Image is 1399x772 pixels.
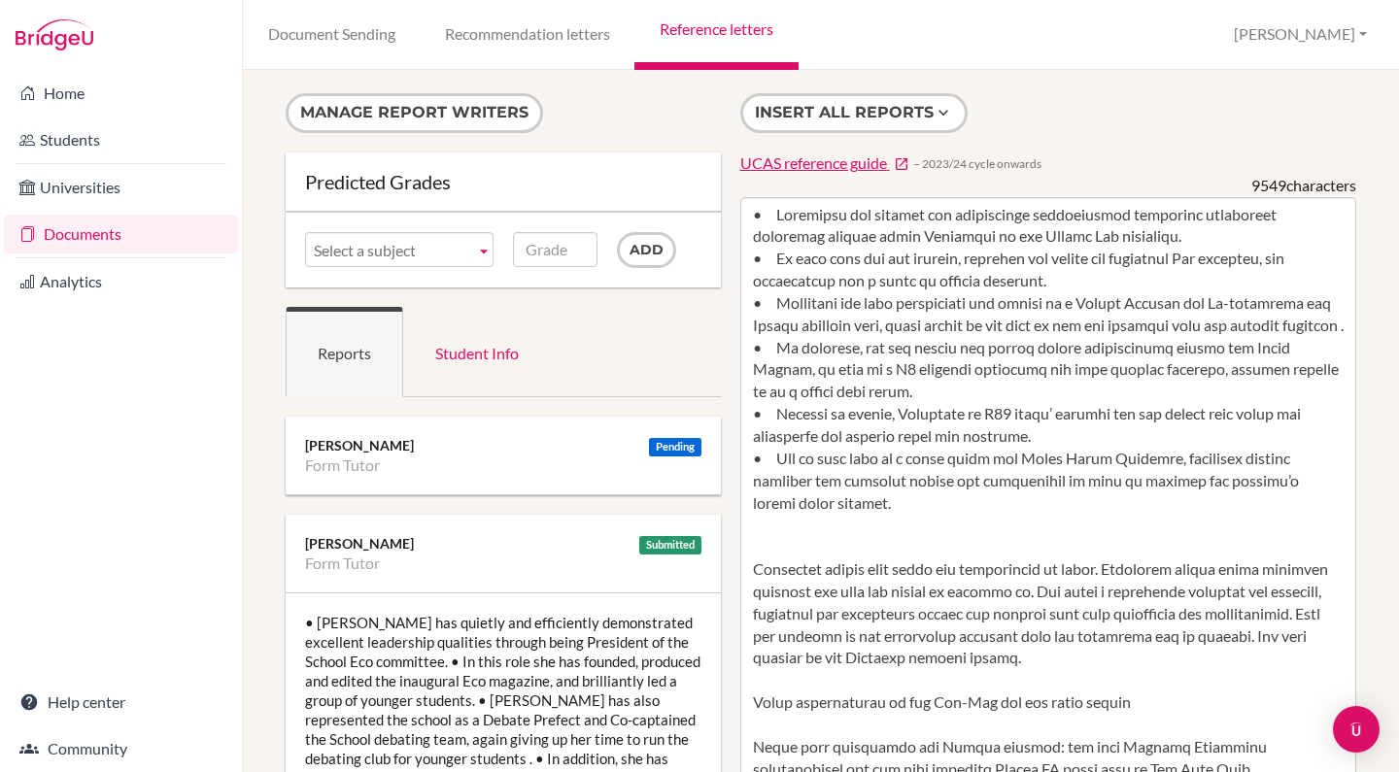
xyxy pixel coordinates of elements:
button: Insert all reports [740,93,968,133]
input: Add [617,232,676,268]
a: Analytics [4,262,238,301]
a: Reports [286,307,403,397]
a: Documents [4,215,238,253]
div: [PERSON_NAME] [305,436,701,455]
div: Predicted Grades [305,172,701,191]
div: Pending [649,438,701,456]
div: Submitted [639,536,701,554]
button: Manage report writers [286,93,543,133]
span: − 2023/24 cycle onwards [913,155,1041,172]
div: characters [1251,175,1356,197]
button: [PERSON_NAME] [1225,17,1376,52]
a: Students [4,120,238,159]
a: Universities [4,168,238,207]
img: Bridge-U [16,19,93,50]
a: Home [4,74,238,113]
span: Select a subject [314,233,467,268]
a: UCAS reference guide [740,152,909,175]
span: 9549 [1251,176,1286,194]
span: UCAS reference guide [740,153,887,172]
li: Form Tutor [305,455,380,475]
li: Form Tutor [305,554,380,573]
div: [PERSON_NAME] [305,534,701,554]
div: Open Intercom Messenger [1333,706,1380,753]
a: Community [4,729,238,768]
input: Grade [513,232,597,267]
a: Student Info [403,307,551,397]
a: Help center [4,683,238,722]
